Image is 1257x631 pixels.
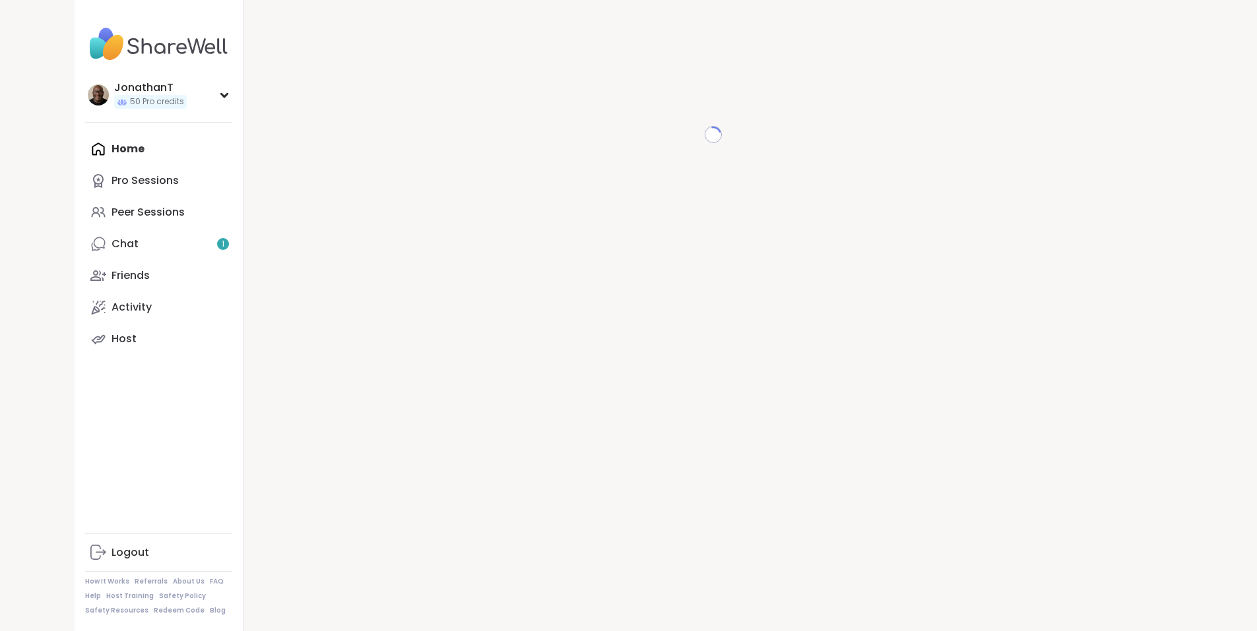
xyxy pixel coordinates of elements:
[85,577,129,586] a: How It Works
[135,577,168,586] a: Referrals
[85,591,101,601] a: Help
[106,591,154,601] a: Host Training
[88,84,109,105] img: JonathanT
[159,591,206,601] a: Safety Policy
[210,577,224,586] a: FAQ
[85,537,232,568] a: Logout
[112,268,150,283] div: Friends
[85,165,232,196] a: Pro Sessions
[85,228,232,260] a: Chat1
[114,80,187,95] div: JonathanT
[222,239,224,250] span: 1
[85,291,232,323] a: Activity
[130,96,184,107] span: 50 Pro credits
[112,205,185,220] div: Peer Sessions
[112,300,152,315] div: Activity
[112,173,179,188] div: Pro Sessions
[112,237,139,251] div: Chat
[85,21,232,67] img: ShareWell Nav Logo
[112,332,137,346] div: Host
[85,323,232,355] a: Host
[210,606,226,615] a: Blog
[85,260,232,291] a: Friends
[85,196,232,228] a: Peer Sessions
[154,606,205,615] a: Redeem Code
[173,577,205,586] a: About Us
[85,606,148,615] a: Safety Resources
[112,545,149,560] div: Logout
